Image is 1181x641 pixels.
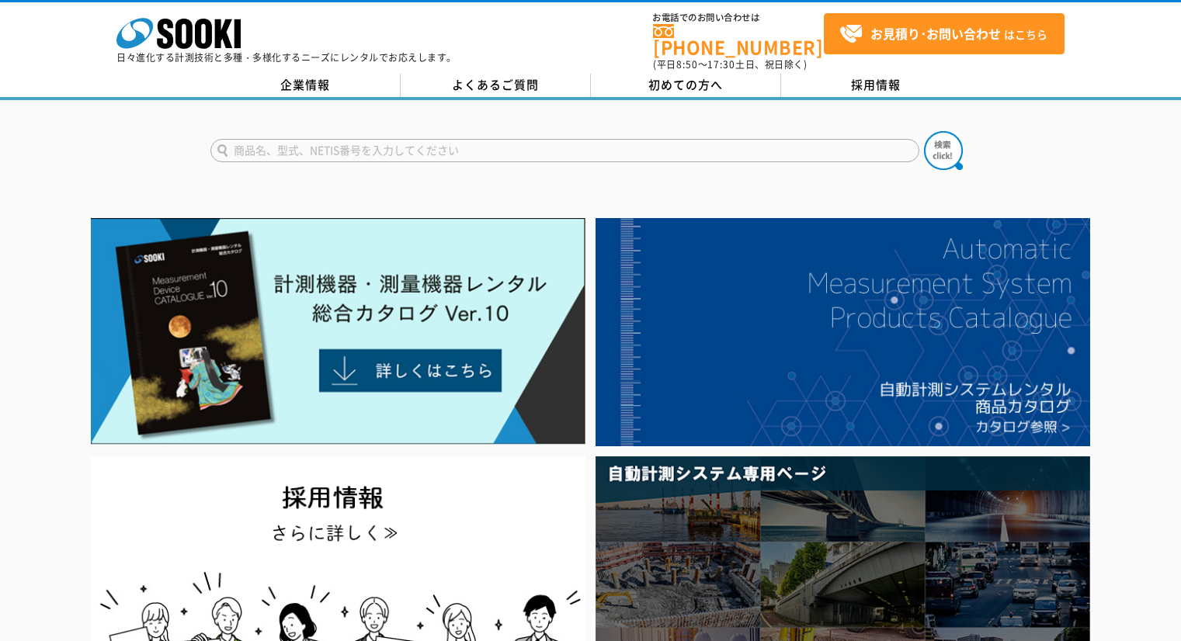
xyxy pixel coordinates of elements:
a: お見積り･お問い合わせはこちら [824,13,1065,54]
a: 初めての方へ [591,74,781,97]
span: はこちら [839,23,1047,46]
span: お電話でのお問い合わせは [653,13,824,23]
span: (平日 ～ 土日、祝日除く) [653,57,807,71]
strong: お見積り･お問い合わせ [870,24,1001,43]
span: 8:50 [676,57,698,71]
p: 日々進化する計測技術と多種・多様化するニーズにレンタルでお応えします。 [116,53,457,62]
img: 自動計測システムカタログ [596,218,1090,446]
a: よくあるご質問 [401,74,591,97]
a: [PHONE_NUMBER] [653,24,824,56]
span: 17:30 [707,57,735,71]
img: Catalog Ver10 [91,218,585,445]
span: 初めての方へ [648,76,723,93]
a: 企業情報 [210,74,401,97]
a: 採用情報 [781,74,971,97]
input: 商品名、型式、NETIS番号を入力してください [210,139,919,162]
img: btn_search.png [924,131,963,170]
